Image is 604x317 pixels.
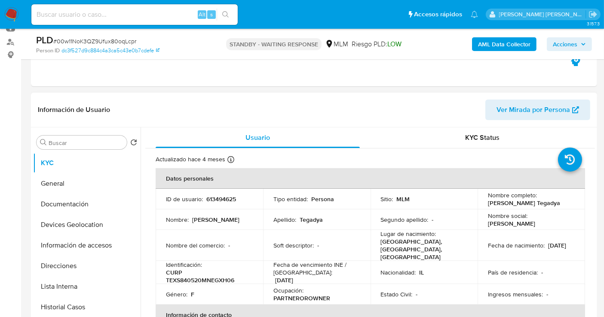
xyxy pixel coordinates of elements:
span: 3.157.3 [587,20,600,27]
p: Ingresos mensuales : [488,290,543,298]
p: - [416,290,418,298]
span: Alt [199,10,205,18]
button: General [33,173,141,194]
p: Nombre completo : [488,191,537,199]
button: Volver al orden por defecto [130,139,137,148]
p: IL [420,269,424,276]
button: AML Data Collector [472,37,537,51]
h1: Información de Usuario [38,106,110,114]
p: CURP TEXS840520MNEGXH06 [166,269,249,284]
a: Salir [589,10,598,19]
p: Ocupación : [273,287,304,294]
p: Lugar de nacimiento : [381,230,436,238]
span: Acciones [553,37,577,51]
p: País de residencia : [488,269,538,276]
p: Segundo apellido : [381,216,429,223]
p: Sitio : [381,195,393,203]
button: KYC [33,153,141,173]
p: - [541,269,543,276]
p: Nacionalidad : [381,269,416,276]
p: Soft descriptor : [273,242,314,249]
button: Ver Mirada por Persona [485,100,590,120]
button: Direcciones [33,256,141,276]
p: Persona [311,195,334,203]
p: Actualizado hace 4 meses [156,155,225,163]
p: PARTNEROROWNER [273,294,330,302]
button: Documentación [33,194,141,214]
p: Nombre del comercio : [166,242,225,249]
p: Identificación : [166,261,202,269]
b: AML Data Collector [478,37,530,51]
a: dc3f527d9c884c4a3ca5c43e0b7cdefe [61,47,159,54]
span: Ver Mirada por Persona [497,100,570,120]
span: Usuario [245,133,270,142]
b: PLD [36,33,53,47]
p: 613494625 [206,195,236,203]
p: Tegadya [300,216,323,223]
span: # 00w11NoK3QZ9Ufux80oqLcpr [53,37,136,45]
div: MLM [325,39,348,49]
span: Riesgo PLD: [352,39,402,49]
span: Accesos rápidos [414,10,462,19]
button: Información de accesos [33,235,141,256]
p: Nombre : [166,216,189,223]
p: F [191,290,194,298]
p: MLM [397,195,410,203]
p: [DATE] [275,276,293,284]
p: [PERSON_NAME] [488,220,535,227]
p: - [546,290,548,298]
button: search-icon [217,9,234,21]
button: Lista Interna [33,276,141,297]
p: [PERSON_NAME] [192,216,239,223]
p: - [228,242,230,249]
p: - [317,242,319,249]
span: LOW [387,39,402,49]
p: Nombre social : [488,212,527,220]
p: nancy.sanchezgarcia@mercadolibre.com.mx [499,10,586,18]
p: - [432,216,434,223]
p: [GEOGRAPHIC_DATA], [GEOGRAPHIC_DATA], [GEOGRAPHIC_DATA] [381,238,464,261]
p: Estado Civil : [381,290,413,298]
input: Buscar usuario o caso... [31,9,238,20]
span: KYC Status [466,133,500,142]
a: Notificaciones [471,11,478,18]
button: Buscar [40,139,47,146]
th: Datos personales [156,168,585,189]
input: Buscar [49,139,123,147]
button: Acciones [547,37,592,51]
p: Apellido : [273,216,296,223]
p: [DATE] [548,242,566,249]
p: Fecha de nacimiento : [488,242,545,249]
p: [PERSON_NAME] Tegadya [488,199,560,207]
p: Género : [166,290,187,298]
b: Person ID [36,47,60,54]
p: STANDBY - WAITING RESPONSE [226,38,322,50]
button: Devices Geolocation [33,214,141,235]
p: Tipo entidad : [273,195,308,203]
p: ID de usuario : [166,195,203,203]
p: Fecha de vencimiento INE / [GEOGRAPHIC_DATA] : [273,261,360,276]
span: s [210,10,213,18]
